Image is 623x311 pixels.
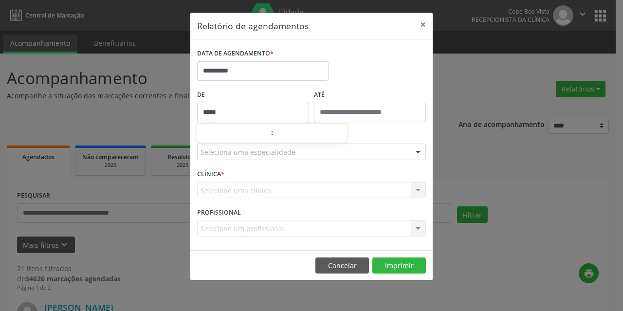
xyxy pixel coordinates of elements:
[314,88,426,103] label: ATÉ
[274,124,347,144] input: Minute
[413,13,433,37] button: Close
[315,257,369,274] button: Cancelar
[197,124,271,144] input: Hour
[201,147,295,157] span: Seleciona uma especialidade
[271,123,274,143] span: :
[197,205,241,220] label: PROFISSIONAL
[197,46,274,61] label: DATA DE AGENDAMENTO
[197,167,224,182] label: CLÍNICA
[197,19,309,32] h5: Relatório de agendamentos
[372,257,426,274] button: Imprimir
[197,88,309,103] label: De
